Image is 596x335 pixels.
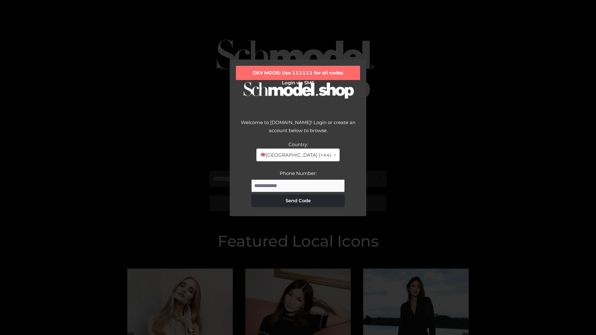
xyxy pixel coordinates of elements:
[280,170,317,176] label: Phone Number:
[251,194,345,207] button: Send Code
[236,118,360,141] div: Welcome to [DOMAIN_NAME]! Login or create an account below to browse.
[288,141,308,147] label: Country:
[236,66,360,80] div: DEV MODE: Use 111111 for all codes
[260,151,331,159] span: [GEOGRAPHIC_DATA] (+44)
[236,80,360,86] h2: Login via SMS
[261,152,265,157] img: 🇬🇧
